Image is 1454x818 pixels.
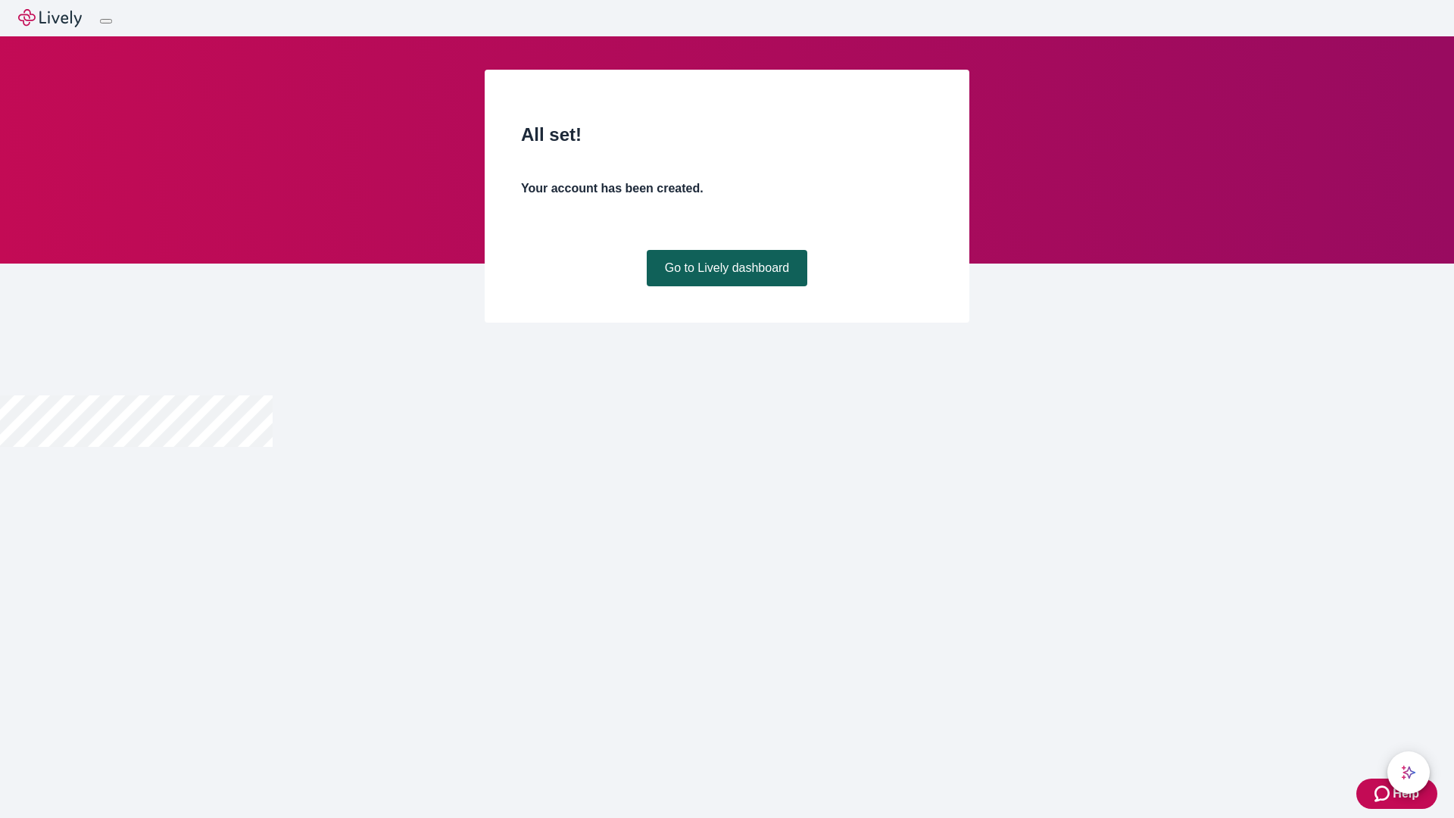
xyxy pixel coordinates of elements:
button: chat [1387,751,1430,794]
img: Lively [18,9,82,27]
button: Zendesk support iconHelp [1356,779,1437,809]
button: Log out [100,19,112,23]
a: Go to Lively dashboard [647,250,808,286]
h2: All set! [521,121,933,148]
svg: Zendesk support icon [1374,785,1393,803]
span: Help [1393,785,1419,803]
h4: Your account has been created. [521,180,933,198]
svg: Lively AI Assistant [1401,765,1416,780]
